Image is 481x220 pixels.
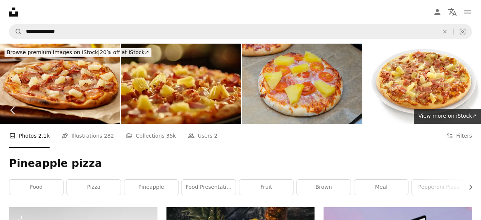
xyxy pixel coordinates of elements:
[418,113,476,119] span: View more on iStock ↗
[354,180,408,195] a: meal
[460,5,475,20] button: Menu
[121,44,241,124] img: Hawaiian Pizza
[67,180,121,195] a: pizza
[9,180,63,195] a: food
[7,49,100,55] span: Browse premium images on iStock |
[188,124,218,148] a: Users 2
[414,109,481,124] a: View more on iStock↗
[239,180,293,195] a: fruit
[412,180,466,195] a: pepperoni pizza
[454,24,472,39] button: Visual search
[446,124,472,148] button: Filters
[62,124,114,148] a: Illustrations 282
[9,24,472,39] form: Find visuals sitewide
[166,132,176,140] span: 35k
[297,180,351,195] a: brown
[7,49,149,55] span: 20% off at iStock ↗
[9,157,472,170] h1: Pineapple pizza
[104,132,114,140] span: 282
[182,180,236,195] a: food presentation
[9,24,22,39] button: Search Unsplash
[455,74,481,146] a: Next
[242,44,362,124] img: Hawaiian mini pizza
[430,5,445,20] a: Log in / Sign up
[124,180,178,195] a: pineapple
[464,180,472,195] button: scroll list to the right
[214,132,218,140] span: 2
[445,5,460,20] button: Language
[437,24,453,39] button: Clear
[9,8,18,17] a: Home — Unsplash
[126,124,176,148] a: Collections 35k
